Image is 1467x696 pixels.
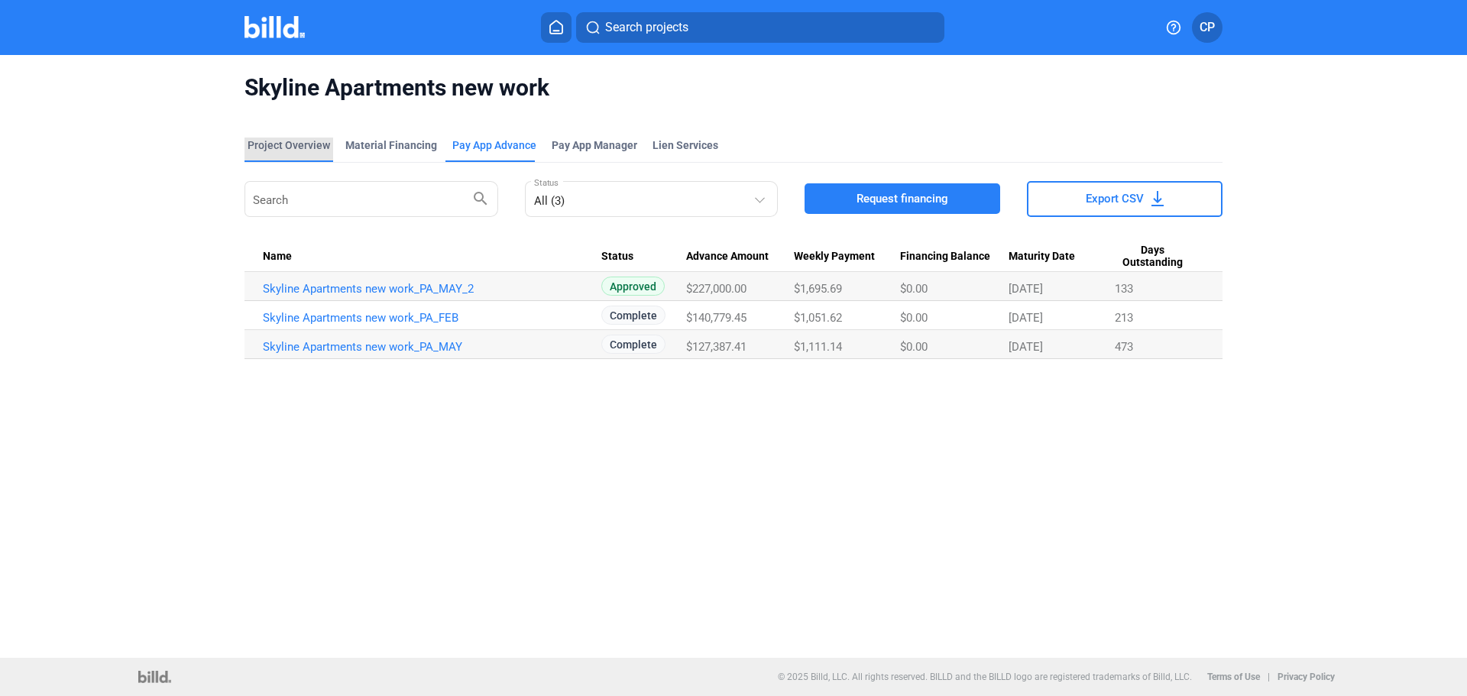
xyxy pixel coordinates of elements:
[686,311,746,325] span: $140,779.45
[1115,282,1133,296] span: 133
[1009,250,1075,264] span: Maturity Date
[900,311,928,325] span: $0.00
[263,340,601,354] a: Skyline Apartments new work_PA_MAY
[1192,12,1222,43] button: CP
[1009,282,1043,296] span: [DATE]
[601,306,665,325] span: Complete
[794,250,875,264] span: Weekly Payment
[1009,340,1043,354] span: [DATE]
[605,18,688,37] span: Search projects
[794,311,842,325] span: $1,051.62
[263,250,292,264] span: Name
[794,250,901,264] div: Weekly Payment
[1009,311,1043,325] span: [DATE]
[248,138,330,153] div: Project Overview
[1086,191,1144,206] span: Export CSV
[1268,672,1270,682] p: |
[1200,18,1215,37] span: CP
[601,335,665,354] span: Complete
[1278,672,1335,682] b: Privacy Policy
[1207,672,1260,682] b: Terms of Use
[601,250,633,264] span: Status
[244,73,1222,102] span: Skyline Apartments new work
[263,250,601,264] div: Name
[1115,244,1190,270] span: Days Outstanding
[263,311,601,325] a: Skyline Apartments new work_PA_FEB
[471,189,490,207] mat-icon: search
[686,282,746,296] span: $227,000.00
[1115,340,1133,354] span: 473
[686,250,769,264] span: Advance Amount
[653,138,718,153] div: Lien Services
[263,282,601,296] a: Skyline Apartments new work_PA_MAY_2
[805,183,1000,214] button: Request financing
[900,250,990,264] span: Financing Balance
[900,340,928,354] span: $0.00
[686,250,794,264] div: Advance Amount
[138,671,171,683] img: logo
[1115,311,1133,325] span: 213
[601,277,665,296] span: Approved
[778,672,1192,682] p: © 2025 Billd, LLC. All rights reserved. BILLD and the BILLD logo are registered trademarks of Bil...
[534,194,565,208] mat-select-trigger: All (3)
[1027,181,1222,217] button: Export CSV
[1115,244,1204,270] div: Days Outstanding
[857,191,948,206] span: Request financing
[552,138,637,153] span: Pay App Manager
[900,250,1009,264] div: Financing Balance
[900,282,928,296] span: $0.00
[794,282,842,296] span: $1,695.69
[576,12,944,43] button: Search projects
[601,250,686,264] div: Status
[244,16,305,38] img: Billd Company Logo
[345,138,437,153] div: Material Financing
[1009,250,1114,264] div: Maturity Date
[794,340,842,354] span: $1,111.14
[452,138,536,153] div: Pay App Advance
[686,340,746,354] span: $127,387.41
